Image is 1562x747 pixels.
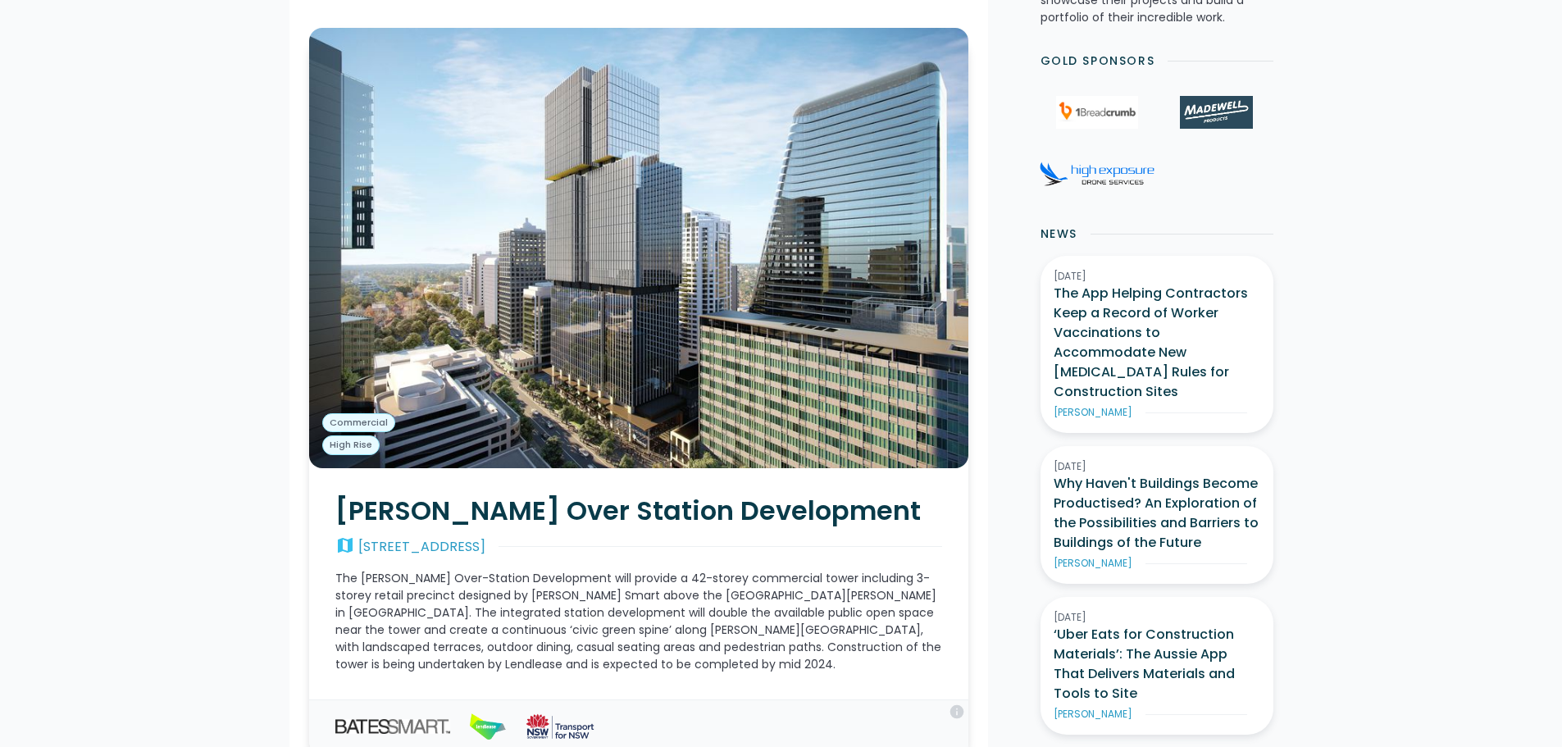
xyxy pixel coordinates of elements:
[335,537,355,557] div: map
[322,435,380,455] a: High Rise
[1054,556,1132,571] div: [PERSON_NAME]
[470,713,507,740] img: Lendlease
[358,537,485,557] div: [STREET_ADDRESS]
[335,494,942,527] h2: [PERSON_NAME] Over Station Development
[335,719,450,734] img: Bates Smart
[1054,707,1132,722] div: [PERSON_NAME]
[1054,459,1260,474] div: [DATE]
[322,413,395,433] a: Commercial
[1054,625,1260,704] h3: ‘Uber Eats for Construction Materials’: The Aussie App That Delivers Materials and Tools to Site
[1041,256,1273,433] a: [DATE]The App Helping Contractors Keep a Record of Worker Vaccinations to Accommodate New [MEDICA...
[526,713,594,740] img: Transport for NSW
[1054,405,1132,420] div: [PERSON_NAME]
[309,28,968,467] a: CommercialHigh Rise
[1041,597,1273,735] a: [DATE]‘Uber Eats for Construction Materials’: The Aussie App That Delivers Materials and Tools to...
[309,28,968,467] img: Victoria Cross Over Station Development
[335,570,942,673] p: The [PERSON_NAME] Over-Station Development will provide a 42-storey commercial tower including 3-...
[1054,474,1260,553] h3: Why Haven't Buildings Become Productised? An Exploration of the Possibilities and Barriers to Bui...
[1041,446,1273,584] a: [DATE]Why Haven't Buildings Become Productised? An Exploration of the Possibilities and Barriers ...
[1041,52,1155,70] h2: Gold Sponsors
[1180,96,1252,129] img: Madewell Products
[1040,162,1154,186] img: High Exposure
[1056,96,1138,129] img: 1Breadcrumb
[1054,269,1260,284] div: [DATE]
[309,468,968,699] a: [PERSON_NAME] Over Station Developmentmap[STREET_ADDRESS]The [PERSON_NAME] Over-Station Developme...
[1054,610,1260,625] div: [DATE]
[1041,225,1077,243] h2: News
[949,704,965,720] div: info
[1054,284,1260,402] h3: The App Helping Contractors Keep a Record of Worker Vaccinations to Accommodate New [MEDICAL_DATA...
